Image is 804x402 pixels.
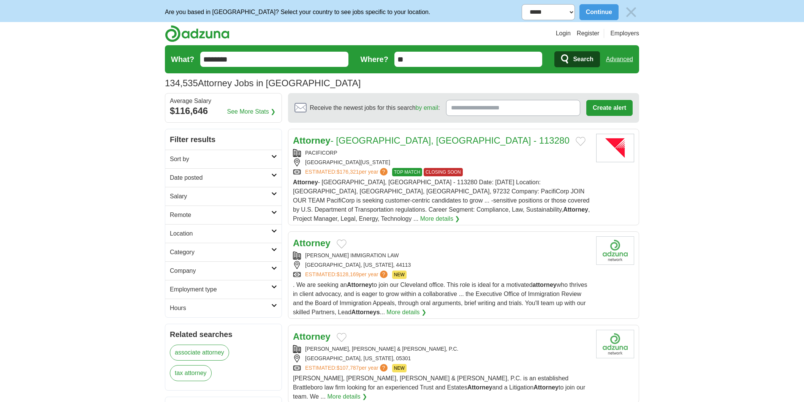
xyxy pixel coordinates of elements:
[293,252,590,260] div: [PERSON_NAME] IMMIGRATION LAW
[170,365,212,381] a: tax attorney
[610,29,639,38] a: Employers
[165,299,282,317] a: Hours
[305,150,337,156] a: PACIFICORP
[293,179,318,185] strong: Attorney
[170,266,271,275] h2: Company
[170,248,271,257] h2: Category
[293,261,590,269] div: [GEOGRAPHIC_DATA], [US_STATE], 44113
[596,236,634,265] img: Company logo
[305,271,389,279] a: ESTIMATED:$128,169per year?
[347,282,372,288] strong: Attorney
[165,224,282,243] a: Location
[170,98,277,104] div: Average Salary
[576,137,586,146] button: Add to favorite jobs
[361,54,388,65] label: Where?
[170,285,271,294] h2: Employment type
[165,150,282,168] a: Sort by
[293,238,331,248] a: Attorney
[165,261,282,280] a: Company
[165,206,282,224] a: Remote
[165,243,282,261] a: Category
[293,282,587,315] span: . We are seeking an to join our Cleveland office. This role is ideal for a motivated who thrives ...
[554,51,600,67] button: Search
[293,135,570,146] a: Attorney- [GEOGRAPHIC_DATA], [GEOGRAPHIC_DATA] - 113280
[293,345,590,353] div: [PERSON_NAME], [PERSON_NAME] & [PERSON_NAME], P.C.
[305,364,389,372] a: ESTIMATED:$107,787per year?
[165,129,282,150] h2: Filter results
[170,229,271,238] h2: Location
[165,8,430,17] p: Are you based in [GEOGRAPHIC_DATA]? Select your country to see jobs specific to your location.
[392,168,422,176] span: TOP MATCH
[386,308,426,317] a: More details ❯
[170,304,271,313] h2: Hours
[310,103,440,112] span: Receive the newest jobs for this search :
[556,29,571,38] a: Login
[351,309,380,315] strong: Attorneys
[165,76,198,90] span: 134,535
[327,392,367,401] a: More details ❯
[305,168,389,176] a: ESTIMATED:$176,321per year?
[337,169,359,175] span: $176,321
[293,158,590,166] div: [GEOGRAPHIC_DATA][US_STATE]
[380,168,388,176] span: ?
[380,271,388,278] span: ?
[533,282,557,288] strong: attorney
[170,345,229,361] a: associate attorney
[424,168,463,176] span: CLOSING SOON
[337,271,359,277] span: $128,169
[623,4,639,20] img: icon_close_no_bg.svg
[596,330,634,358] img: Company logo
[170,210,271,220] h2: Remote
[170,155,271,164] h2: Sort by
[392,271,407,279] span: NEW
[533,384,559,391] strong: Attorney
[586,100,633,116] button: Create alert
[165,187,282,206] a: Salary
[293,375,585,400] span: [PERSON_NAME], [PERSON_NAME], [PERSON_NAME] & [PERSON_NAME], P.C. is an established Brattleboro l...
[577,29,600,38] a: Register
[420,214,460,223] a: More details ❯
[227,107,276,116] a: See More Stats ❯
[170,104,277,118] div: $116,646
[579,4,619,20] button: Continue
[293,135,331,146] strong: Attorney
[467,384,492,391] strong: Attorney
[170,192,271,201] h2: Salary
[337,365,359,371] span: $107,787
[563,206,588,213] strong: Attorney
[170,329,277,340] h2: Related searches
[337,333,347,342] button: Add to favorite jobs
[165,25,229,42] img: Adzuna logo
[293,355,590,362] div: [GEOGRAPHIC_DATA], [US_STATE], 05301
[165,280,282,299] a: Employment type
[170,173,271,182] h2: Date posted
[165,168,282,187] a: Date posted
[380,364,388,372] span: ?
[293,179,590,222] span: - [GEOGRAPHIC_DATA], [GEOGRAPHIC_DATA] - 113280 Date: [DATE] Location: [GEOGRAPHIC_DATA], [GEOGRA...
[606,52,633,67] a: Advanced
[171,54,194,65] label: What?
[293,331,331,342] a: Attorney
[165,78,361,88] h1: Attorney Jobs in [GEOGRAPHIC_DATA]
[573,52,593,67] span: Search
[416,104,438,111] a: by email
[596,134,634,162] img: PacifiCorp logo
[337,239,347,248] button: Add to favorite jobs
[392,364,407,372] span: NEW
